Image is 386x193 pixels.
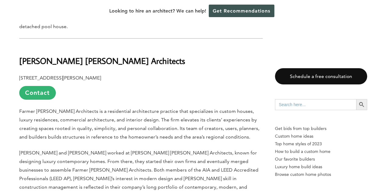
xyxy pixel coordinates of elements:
svg: Search [358,101,365,108]
a: Top home styles of 2023 [275,140,367,148]
a: Contact [19,86,56,100]
a: Schedule a free consultation [275,68,367,84]
span: Farmer [PERSON_NAME] Architects is a residential architecture practice that specializes in custom... [19,108,259,140]
a: Get Recommendations [209,5,274,17]
b: [PERSON_NAME] [PERSON_NAME] Architects [19,55,185,66]
b: [STREET_ADDRESS][PERSON_NAME] [19,75,101,81]
a: Custom home ideas [275,132,367,140]
a: How to build a custom home [275,148,367,155]
p: Get bids from top builders [275,125,367,132]
a: Luxury home build ideas [275,163,367,171]
a: Our favorite builders [275,155,367,163]
a: Browse custom home photos [275,171,367,178]
input: Search here... [275,99,356,110]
